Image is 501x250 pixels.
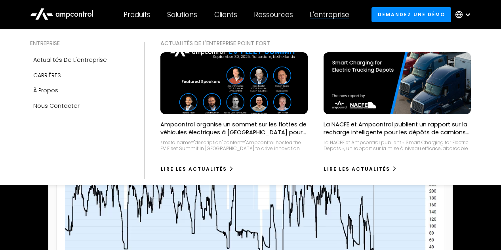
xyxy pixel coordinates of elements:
[160,39,471,48] div: ACTUALITÉS DE L'ENTREPRISE Point fort
[30,39,128,48] div: ENTREPRISE
[324,139,471,152] div: La NACFE et Ampcontrol publient « Smart Charging for Electric Depots », un rapport sur la mise à ...
[310,10,349,19] div: L'entreprise
[254,10,293,19] div: Ressources
[324,163,397,176] a: Lire les actualités
[30,83,128,98] a: À propos
[324,166,390,173] div: Lire les actualités
[124,10,150,19] div: Produits
[30,52,128,67] a: Actualités de l'entreprise
[33,55,107,64] div: Actualités de l'entreprise
[324,120,471,136] p: La NACFE et Ampcontrol publient un rapport sur la recharge intelligente pour les dépôts de camion...
[161,166,227,173] div: Lire les actualités
[167,10,197,19] div: Solutions
[371,7,451,22] a: Demandez une démo
[30,68,128,83] a: CARRIÈRES
[160,163,234,176] a: Lire les actualités
[160,120,308,136] p: Ampcontrol organise un sommet sur les flottes de véhicules électriques à [GEOGRAPHIC_DATA] pour f...
[33,71,61,80] div: CARRIÈRES
[33,101,80,110] div: Nous contacter
[214,10,237,19] div: Clients
[33,86,58,95] div: À propos
[160,139,308,152] div: <meta name="description" content="Ampcontrol hosted the EV Fleet Summit in [GEOGRAPHIC_DATA] to d...
[30,98,128,113] a: Nous contacter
